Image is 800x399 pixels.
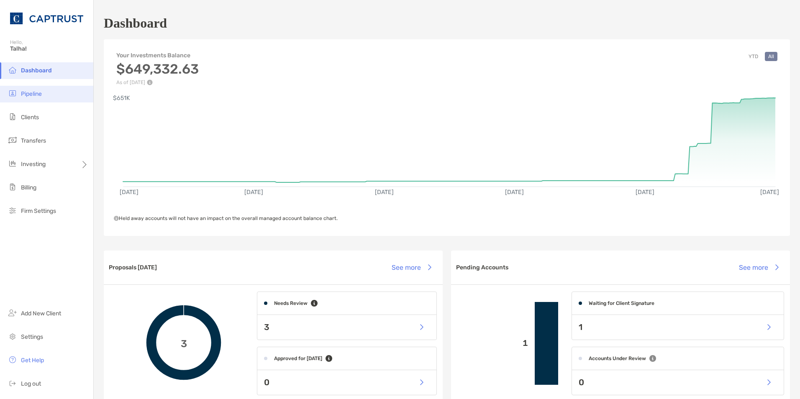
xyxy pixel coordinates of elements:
[579,377,584,388] p: 0
[116,79,199,85] p: As of [DATE]
[109,264,157,271] h3: Proposals [DATE]
[732,258,785,276] button: See more
[147,79,153,85] img: Performance Info
[456,264,508,271] h3: Pending Accounts
[120,189,138,196] text: [DATE]
[8,355,18,365] img: get-help icon
[385,258,438,276] button: See more
[104,15,167,31] h1: Dashboard
[264,322,269,332] p: 3
[21,137,46,144] span: Transfers
[21,333,43,340] span: Settings
[589,300,654,306] h4: Waiting for Client Signature
[21,114,39,121] span: Clients
[8,308,18,318] img: add_new_client icon
[181,337,187,349] span: 3
[8,331,18,341] img: settings icon
[636,189,654,196] text: [DATE]
[10,3,83,33] img: CAPTRUST Logo
[8,65,18,75] img: dashboard icon
[274,356,322,361] h4: Approved for [DATE]
[375,189,394,196] text: [DATE]
[21,380,41,387] span: Log out
[21,184,36,191] span: Billing
[116,61,199,77] h3: $649,332.63
[8,159,18,169] img: investing icon
[745,52,762,61] button: YTD
[505,189,524,196] text: [DATE]
[8,88,18,98] img: pipeline icon
[21,357,44,364] span: Get Help
[274,300,308,306] h4: Needs Review
[10,45,88,52] span: Talha!
[8,205,18,215] img: firm-settings icon
[8,182,18,192] img: billing icon
[8,135,18,145] img: transfers icon
[21,310,61,317] span: Add New Client
[21,161,46,168] span: Investing
[8,378,18,388] img: logout icon
[116,52,199,59] h4: Your Investments Balance
[579,322,582,332] p: 1
[21,90,42,97] span: Pipeline
[264,377,269,388] p: 0
[458,338,528,348] p: 1
[21,67,52,74] span: Dashboard
[765,52,777,61] button: All
[760,189,779,196] text: [DATE]
[244,189,263,196] text: [DATE]
[8,112,18,122] img: clients icon
[113,95,130,102] text: $651K
[589,356,646,361] h4: Accounts Under Review
[21,207,56,215] span: Firm Settings
[114,215,338,221] span: Held away accounts will not have an impact on the overall managed account balance chart.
